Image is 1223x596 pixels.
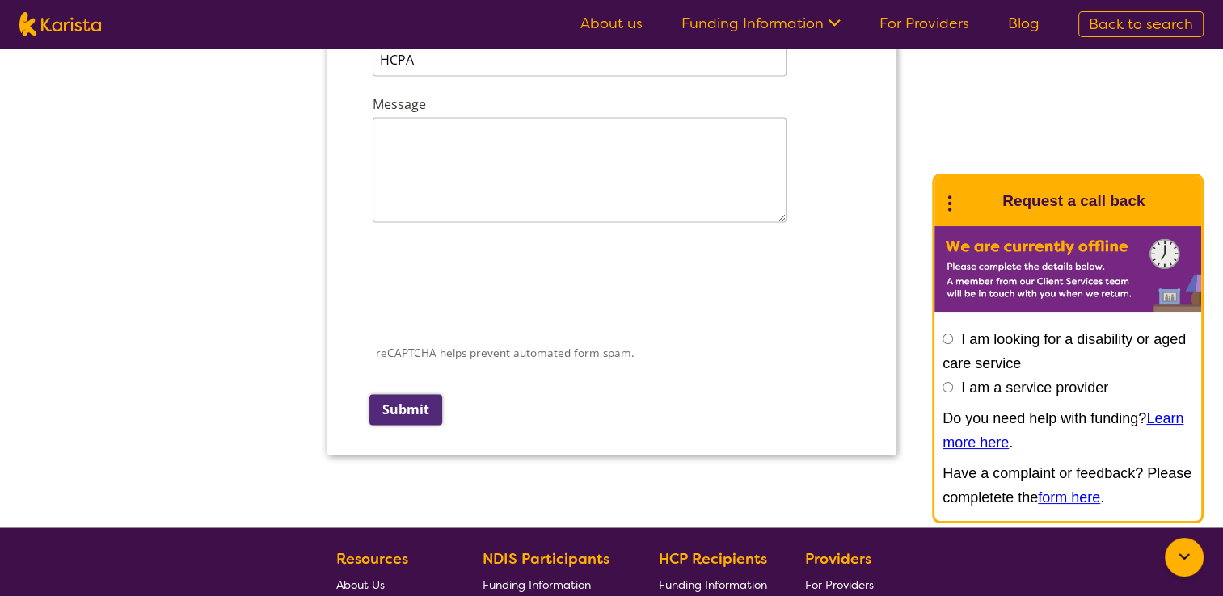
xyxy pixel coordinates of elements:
[73,428,230,451] label: Business Type
[943,406,1193,455] p: Do you need help with funding? .
[943,331,1186,371] label: I am looking for a disability or aged care service
[659,571,767,596] a: Funding Information
[1078,11,1204,37] a: Back to search
[73,354,246,377] label: Number of existing clients
[73,206,287,229] label: Business Website
[681,14,841,33] a: Funding Information
[73,279,230,303] label: Head Office Location
[934,226,1201,312] img: Karista offline chat form to request call back
[73,303,367,335] select: Head Office Location
[580,14,643,33] a: About us
[1038,489,1100,506] a: form here
[336,549,408,569] b: Resources
[483,549,609,569] b: NDIS Participants
[19,12,101,36] img: Karista logo
[1002,189,1145,213] h1: Request a call back
[805,577,874,591] span: For Providers
[1089,15,1193,34] span: Back to search
[66,24,181,42] legend: Company details
[659,549,767,569] b: HCP Recipients
[336,571,445,596] a: About Us
[73,81,509,113] input: Business trading name
[73,502,402,525] label: What services do you provide? (Choose all that apply)
[86,528,206,546] label: Behaviour support
[659,577,767,591] span: Funding Information
[73,57,226,81] label: Business trading name
[73,155,367,187] input: ABN
[1008,14,1040,33] a: Blog
[73,377,367,409] input: Number of existing clients
[961,380,1108,396] label: I am a service provider
[86,554,162,572] label: Counselling
[943,461,1193,510] p: Have a complaint or feedback? Please completete the .
[805,549,871,569] b: Providers
[73,229,364,261] input: Business Website
[805,571,880,596] a: For Providers
[336,577,385,591] span: About Us
[483,571,622,596] a: Funding Information
[960,185,993,217] img: Karista
[73,132,112,155] label: ABN
[483,577,591,591] span: Funding Information
[879,14,969,33] a: For Providers
[73,451,367,484] select: Business Type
